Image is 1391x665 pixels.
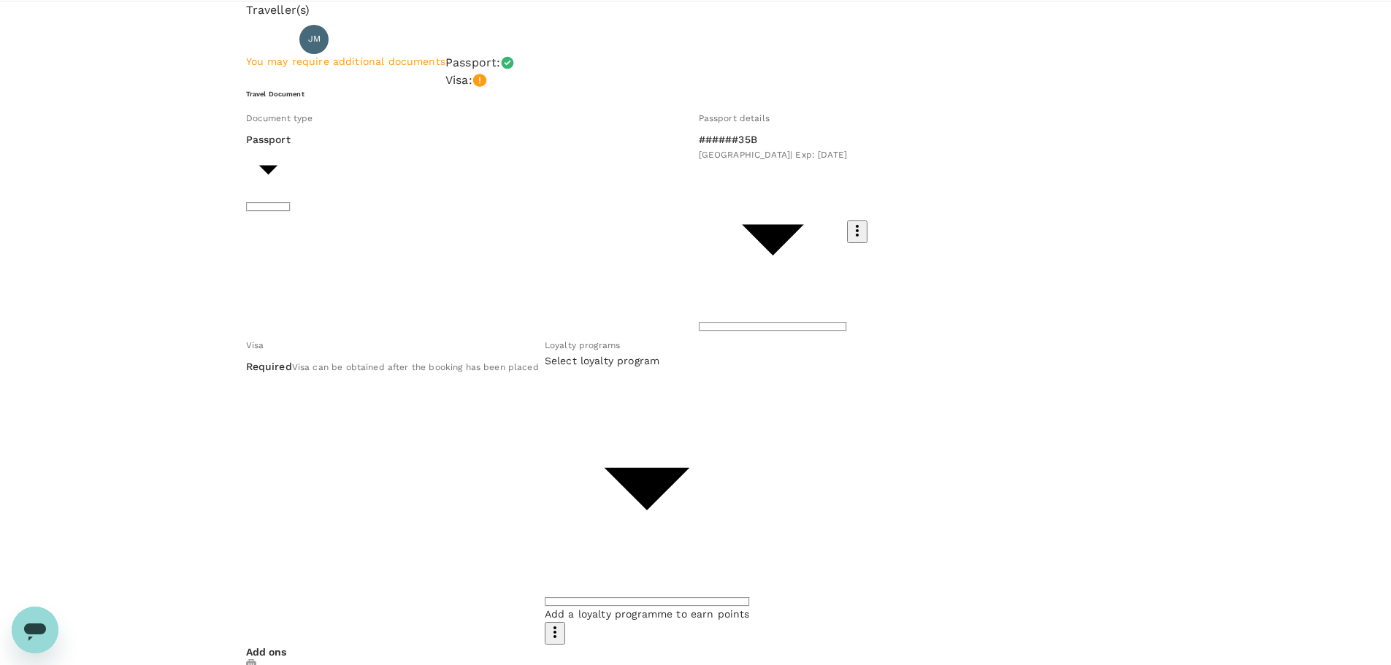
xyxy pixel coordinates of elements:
[699,113,770,123] span: Passport details
[246,645,1146,659] p: Add ons
[699,132,848,147] p: ######35B
[246,55,445,67] span: You may require additional documents
[246,113,313,123] span: Document type
[246,132,291,147] p: Passport
[246,89,1146,99] h6: Travel Document
[545,340,620,350] span: Loyalty programs
[308,32,321,47] span: JM
[292,362,539,372] span: Visa can be obtained after the booking has been placed
[12,607,58,653] iframe: Button to launch messaging window
[246,359,292,374] p: Required
[246,1,1146,19] p: Traveller(s)
[545,353,750,368] p: Select loyalty program
[246,32,294,47] p: Traveller 1 :
[699,150,848,160] span: [GEOGRAPHIC_DATA] | Exp: [DATE]
[246,340,264,350] span: Visa
[445,72,472,89] p: Visa :
[334,31,535,48] p: [PERSON_NAME] [PERSON_NAME]
[545,608,750,620] span: Add a loyalty programme to earn points
[699,132,848,163] div: ######35B[GEOGRAPHIC_DATA]| Exp: [DATE]
[445,54,500,72] p: Passport :
[545,368,750,383] div: ​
